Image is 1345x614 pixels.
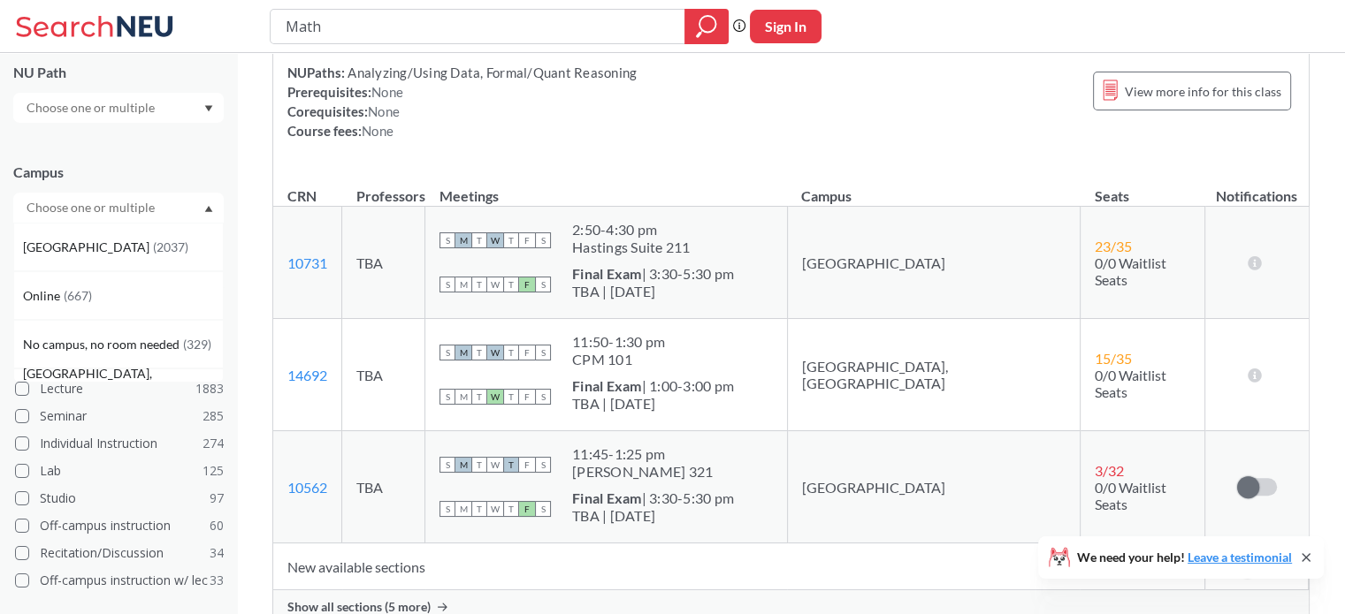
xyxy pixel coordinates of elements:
span: 33 [210,571,224,590]
span: T [503,232,519,248]
span: W [487,277,503,292]
span: None [362,123,394,139]
span: 3 / 32 [1095,462,1124,479]
span: T [503,389,519,405]
div: CRN [287,186,317,206]
span: W [487,232,503,248]
svg: magnifying glass [696,14,717,39]
span: T [471,389,487,405]
span: View more info for this class [1125,80,1281,102]
span: ( 667 ) [64,288,92,303]
span: F [519,277,535,292]
a: 10731 [287,254,327,271]
span: S [439,345,455,360]
th: Meetings [425,169,788,207]
div: TBA | [DATE] [572,395,734,413]
a: 14692 [287,367,327,383]
span: F [519,501,535,517]
span: T [471,457,487,473]
b: Final Exam [572,265,642,282]
span: M [455,501,471,517]
td: TBA [342,207,425,319]
span: 34 [210,543,224,563]
button: Sign In [750,10,822,43]
span: 285 [203,406,224,426]
span: F [519,232,535,248]
a: Leave a testimonial [1188,550,1292,565]
span: [GEOGRAPHIC_DATA] [23,238,153,257]
span: T [471,501,487,517]
span: ( 329 ) [183,337,211,352]
div: 11:45 - 1:25 pm [572,445,713,463]
th: Seats [1080,169,1204,207]
span: 0/0 Waitlist Seats [1095,367,1166,400]
div: magnifying glass [684,9,729,44]
label: Recitation/Discussion [15,542,224,565]
span: T [471,345,487,360]
td: TBA [342,431,425,543]
td: [GEOGRAPHIC_DATA], [GEOGRAPHIC_DATA] [787,319,1080,431]
span: 0/0 Waitlist Seats [1095,479,1166,512]
div: NUPaths: Prerequisites: Corequisites: Course fees: [287,63,637,140]
span: T [471,232,487,248]
div: | 3:30-5:30 pm [572,489,734,507]
b: Final Exam [572,377,642,394]
span: S [535,277,551,292]
span: S [535,457,551,473]
span: M [455,389,471,405]
span: S [439,277,455,292]
span: S [535,501,551,517]
span: T [503,501,519,517]
span: Analyzing/Using Data, Formal/Quant Reasoning [345,64,637,80]
td: [GEOGRAPHIC_DATA] [787,207,1080,319]
th: Professors [342,169,425,207]
label: Off-campus instruction [15,514,224,537]
span: S [439,457,455,473]
span: S [439,389,455,405]
th: Campus [787,169,1080,207]
div: TBA | [DATE] [572,507,734,525]
b: Final Exam [572,489,642,506]
span: F [519,345,535,360]
span: W [487,457,503,473]
span: T [503,457,519,473]
span: S [439,232,455,248]
span: M [455,232,471,248]
span: 0/0 Waitlist Seats [1095,254,1166,288]
div: Dropdown arrow [13,93,224,123]
div: 2:50 - 4:30 pm [572,221,691,239]
span: T [471,277,487,292]
span: W [487,501,503,517]
span: 60 [210,516,224,535]
td: TBA [342,319,425,431]
span: W [487,389,503,405]
td: [GEOGRAPHIC_DATA] [787,431,1080,543]
span: F [519,389,535,405]
input: Class, professor, course number, "phrase" [284,11,672,42]
span: M [455,457,471,473]
label: Lab [15,459,224,482]
label: Studio [15,487,224,510]
div: NU Path [13,63,224,82]
td: New available sections [273,543,1204,590]
span: S [535,389,551,405]
a: 10562 [287,479,327,496]
span: M [455,277,471,292]
div: [PERSON_NAME] 321 [572,463,713,481]
span: ( 2037 ) [153,239,188,254]
div: | 1:00-3:00 pm [572,377,734,395]
svg: Dropdown arrow [204,205,213,212]
svg: Dropdown arrow [204,105,213,112]
th: Notifications [1204,169,1308,207]
span: 15 / 35 [1095,350,1132,367]
label: Individual Instruction [15,432,224,455]
label: Seminar [15,405,224,428]
span: T [503,345,519,360]
span: S [535,232,551,248]
span: No campus, no room needed [23,335,183,354]
input: Choose one or multiple [18,197,166,218]
span: F [519,457,535,473]
input: Choose one or multiple [18,97,166,118]
span: T [503,277,519,292]
span: [GEOGRAPHIC_DATA], [GEOGRAPHIC_DATA] [23,364,223,403]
